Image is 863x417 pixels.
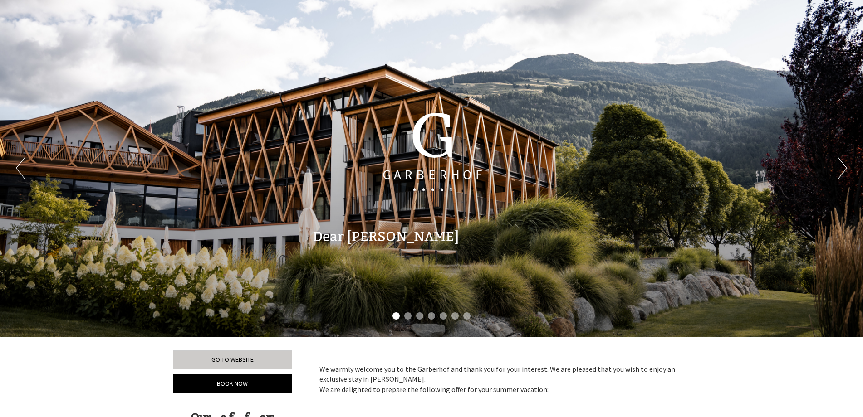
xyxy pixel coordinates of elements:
[16,157,25,179] button: Previous
[313,229,459,244] h1: Dear [PERSON_NAME]
[173,374,292,393] a: Book now
[319,364,677,395] p: We warmly welcome you to the Garberhof and thank you for your interest. We are pleased that you w...
[173,350,292,369] a: Go to website
[838,157,847,179] button: Next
